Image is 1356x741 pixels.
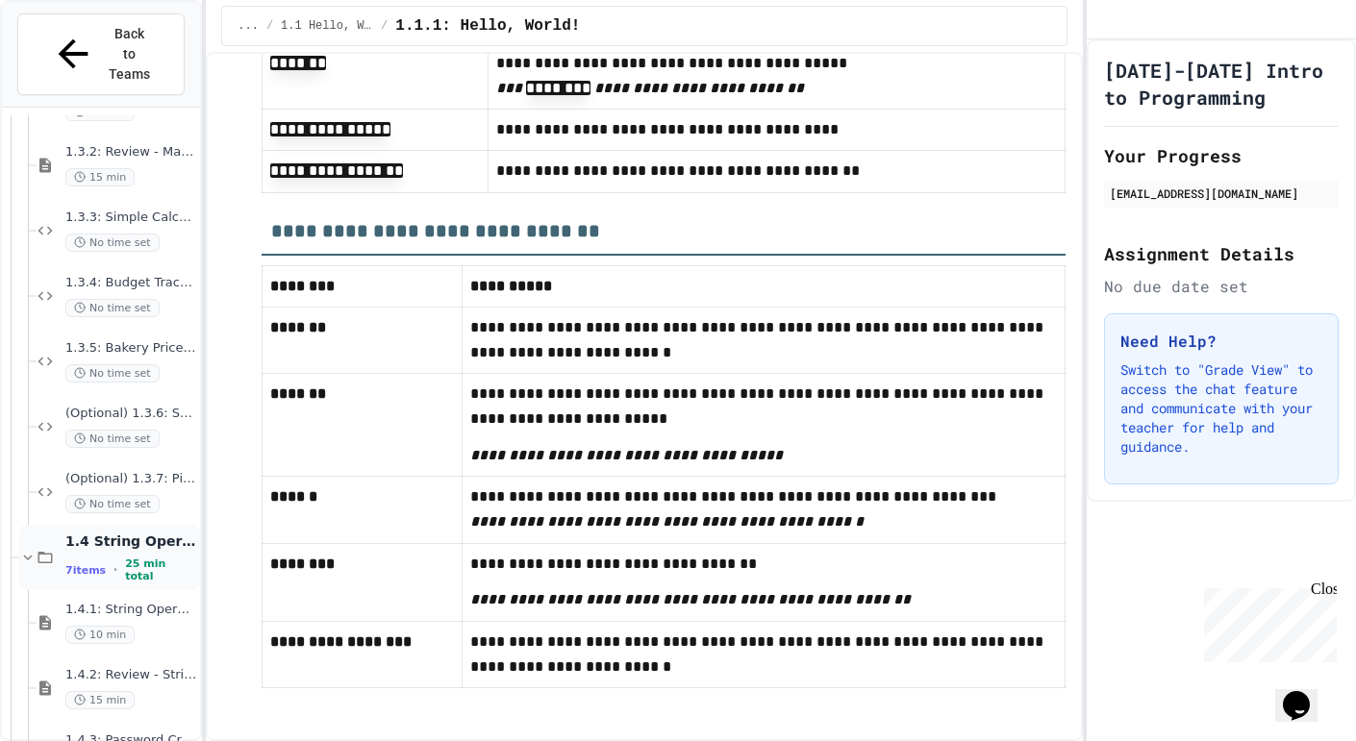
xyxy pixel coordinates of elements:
iframe: chat widget [1196,580,1337,662]
button: Back to Teams [17,13,185,95]
span: ... [238,18,259,34]
span: 1.3.2: Review - Mathematical Operators [65,144,196,161]
span: 1.4.1: String Operators [65,602,196,618]
span: 1.3.4: Budget Tracker Fix [65,275,196,291]
span: (Optional) 1.3.7: Pizza Order Calculator [65,471,196,487]
span: • [113,562,117,578]
span: 1.4 String Operators [65,532,196,550]
span: 1.3.5: Bakery Price Calculator [65,340,196,357]
span: No time set [65,495,160,513]
iframe: chat widget [1275,664,1337,722]
span: 15 min [65,168,135,186]
div: No due date set [1104,275,1339,298]
h3: Need Help? [1120,330,1322,353]
span: No time set [65,430,160,448]
span: No time set [65,364,160,383]
span: No time set [65,299,160,317]
span: 15 min [65,691,135,709]
span: 25 min total [125,557,196,582]
span: 1.4.2: Review - String Operators [65,667,196,683]
span: (Optional) 1.3.6: Score Calculator [65,406,196,422]
span: 1.1.1: Hello, World! [395,14,580,37]
span: 1.3.3: Simple Calculator [65,210,196,226]
span: / [266,18,273,34]
h1: [DATE]-[DATE] Intro to Programming [1104,57,1339,111]
span: No time set [65,234,160,252]
span: 7 items [65,564,106,577]
span: / [381,18,388,34]
div: [EMAIL_ADDRESS][DOMAIN_NAME] [1110,185,1333,202]
span: Back to Teams [107,24,152,85]
span: 1.1 Hello, World! [281,18,373,34]
div: Chat with us now!Close [8,8,133,122]
p: Switch to "Grade View" to access the chat feature and communicate with your teacher for help and ... [1120,360,1322,457]
h2: Your Progress [1104,142,1339,169]
h2: Assignment Details [1104,240,1339,267]
span: 10 min [65,626,135,644]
